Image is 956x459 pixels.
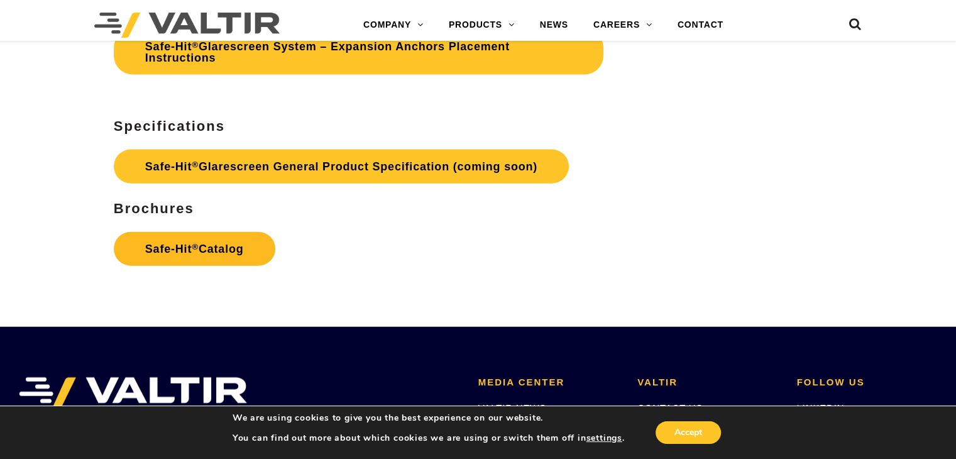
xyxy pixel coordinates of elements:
[581,13,665,38] a: CAREERS
[351,13,436,38] a: COMPANY
[478,377,618,388] h2: MEDIA CENTER
[656,421,721,444] button: Accept
[797,377,937,388] h2: FOLLOW US
[637,402,703,413] a: CONTACT US
[114,232,275,266] a: Safe-Hit®Catalog
[192,242,199,252] sup: ®
[436,13,527,38] a: PRODUCTS
[637,377,777,388] h2: VALTIR
[114,201,194,216] strong: Brochures
[114,150,569,184] a: Safe-Hit®Glarescreen General Product Specification (coming soon)
[19,377,247,409] img: VALTIR
[192,160,199,169] sup: ®
[114,30,603,75] a: Safe-Hit®Glarescreen System – Expansion Anchors Placement Instructions
[94,13,280,38] img: Valtir
[114,118,225,134] strong: Specifications
[665,13,736,38] a: CONTACT
[233,433,625,444] p: You can find out more about which cookies we are using or switch them off in .
[233,412,625,424] p: We are using cookies to give you the best experience on our website.
[527,13,581,38] a: NEWS
[586,433,622,444] button: settings
[192,40,199,50] sup: ®
[797,402,845,413] a: LINKEDIN
[478,402,546,413] a: VALTIR NEWS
